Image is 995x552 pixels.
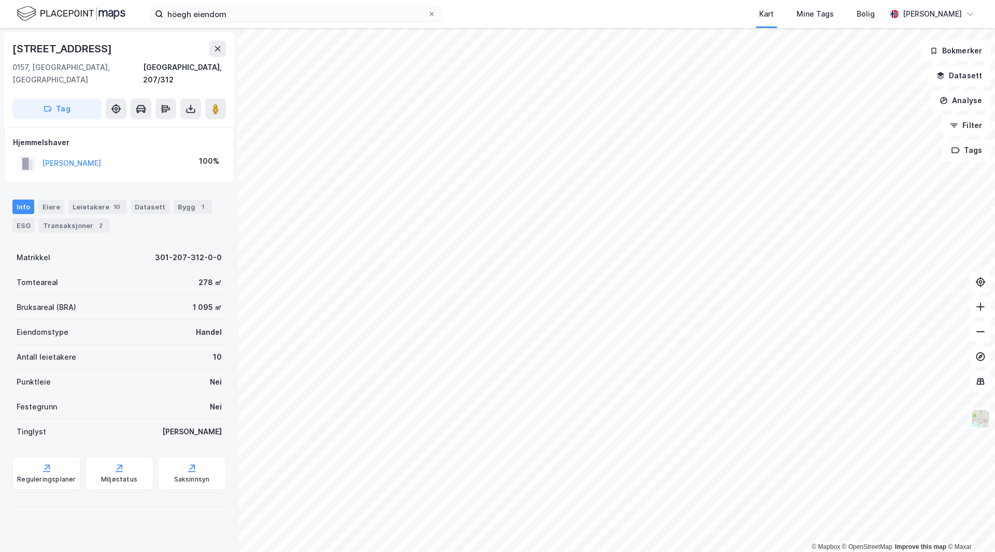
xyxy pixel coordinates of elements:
[17,351,76,363] div: Antall leietakere
[921,40,991,61] button: Bokmerker
[857,8,875,20] div: Bolig
[39,218,110,233] div: Transaksjoner
[17,326,68,338] div: Eiendomstype
[155,251,222,264] div: 301-207-312-0-0
[163,6,428,22] input: Søk på adresse, matrikkel, gårdeiere, leietakere eller personer
[38,200,64,214] div: Eiere
[943,140,991,161] button: Tags
[17,251,50,264] div: Matrikkel
[943,502,995,552] div: Kontrollprogram for chat
[759,8,774,20] div: Kart
[210,401,222,413] div: Nei
[199,155,219,167] div: 100%
[111,202,122,212] div: 10
[797,8,834,20] div: Mine Tags
[210,376,222,388] div: Nei
[12,61,143,86] div: 0157, [GEOGRAPHIC_DATA], [GEOGRAPHIC_DATA]
[193,301,222,314] div: 1 095 ㎡
[931,90,991,111] button: Analyse
[131,200,169,214] div: Datasett
[101,475,137,484] div: Miljøstatus
[903,8,962,20] div: [PERSON_NAME]
[213,351,222,363] div: 10
[17,475,76,484] div: Reguleringsplaner
[928,65,991,86] button: Datasett
[17,301,76,314] div: Bruksareal (BRA)
[197,202,208,212] div: 1
[941,115,991,136] button: Filter
[943,502,995,552] iframe: Chat Widget
[196,326,222,338] div: Handel
[143,61,226,86] div: [GEOGRAPHIC_DATA], 207/312
[17,276,58,289] div: Tomteareal
[198,276,222,289] div: 278 ㎡
[971,409,990,429] img: Z
[17,426,46,438] div: Tinglyst
[174,200,212,214] div: Bygg
[17,376,51,388] div: Punktleie
[895,543,946,550] a: Improve this map
[12,40,114,57] div: [STREET_ADDRESS]
[17,401,57,413] div: Festegrunn
[162,426,222,438] div: [PERSON_NAME]
[13,136,225,149] div: Hjemmelshaver
[12,200,34,214] div: Info
[95,220,106,231] div: 2
[812,543,840,550] a: Mapbox
[842,543,892,550] a: OpenStreetMap
[68,200,126,214] div: Leietakere
[17,5,125,23] img: logo.f888ab2527a4732fd821a326f86c7f29.svg
[12,98,102,119] button: Tag
[12,218,35,233] div: ESG
[174,475,210,484] div: Saksinnsyn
